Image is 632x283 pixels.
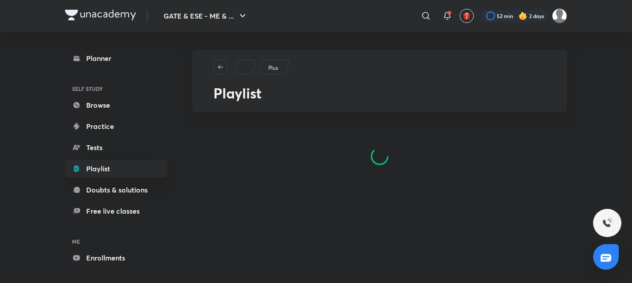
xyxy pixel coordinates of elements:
h6: SELF STUDY [65,81,168,96]
a: Planner [65,49,168,67]
span: Playlist [213,83,262,102]
a: Browse [65,96,168,114]
a: Tests [65,139,168,156]
img: streak [518,11,527,20]
a: Enrollments [65,249,168,267]
h6: ME [65,234,168,249]
a: Company Logo [65,10,136,23]
p: Plus [268,64,278,72]
img: Company Logo [65,10,136,20]
a: Playlist [65,160,168,177]
img: Manasi Raut [552,8,567,23]
img: ttu [602,218,613,228]
a: Practice [65,117,168,135]
a: Doubts & solutions [65,181,168,199]
button: GATE & ESE - ME & ... [158,7,253,25]
a: Plus [267,64,280,72]
a: Free live classes [65,202,168,220]
img: avatar [463,12,471,20]
button: avatar [460,9,474,23]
